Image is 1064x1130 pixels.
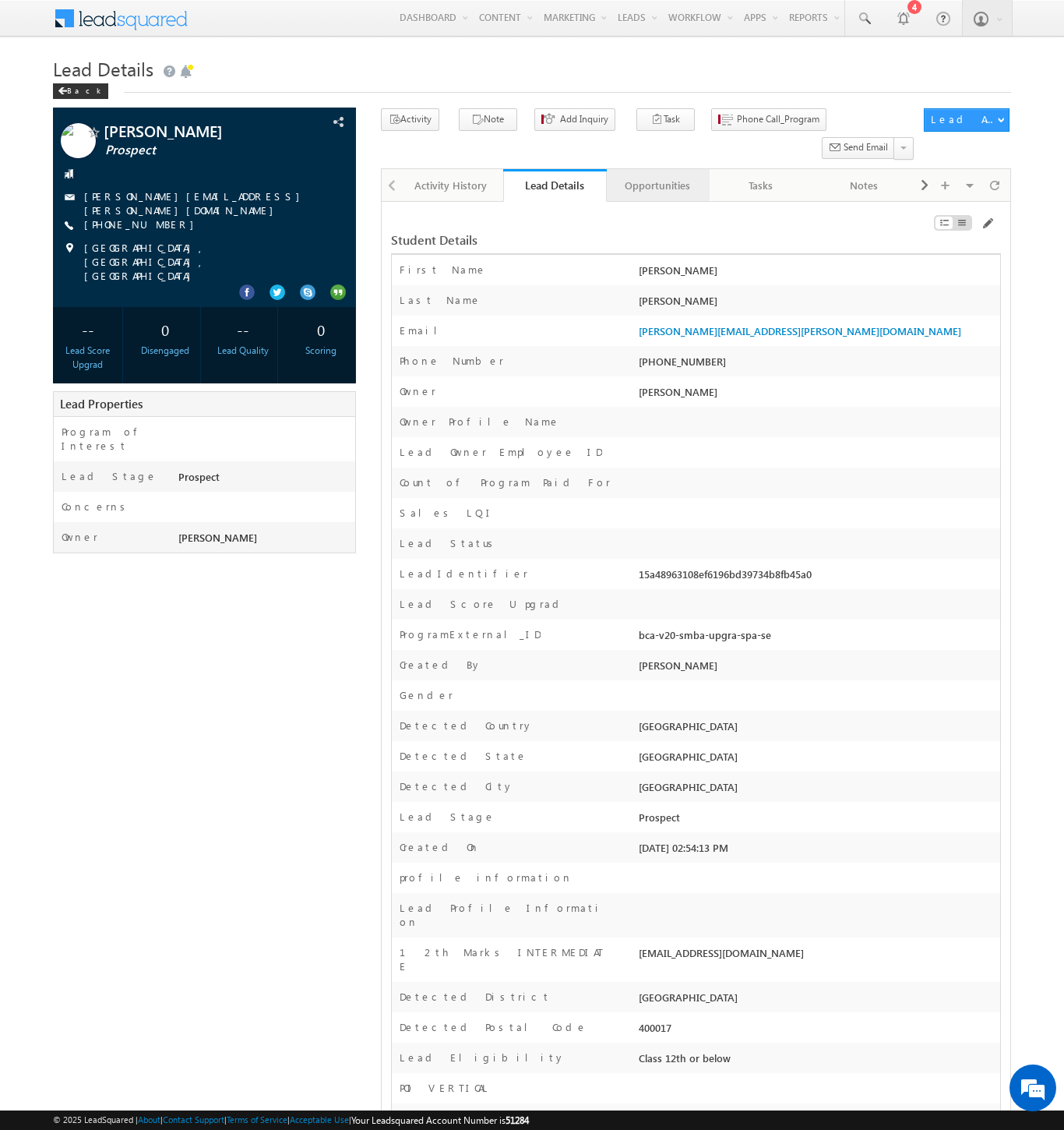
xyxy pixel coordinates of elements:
[459,108,517,131] button: Note
[635,1020,1000,1042] div: 400017
[400,658,482,672] label: Created By
[57,315,118,344] div: --
[53,83,116,96] a: Back
[844,140,888,154] span: Send Email
[822,137,895,160] button: Send Email
[290,1114,349,1125] a: Acceptable Use
[636,108,695,131] button: Task
[635,749,1000,771] div: [GEOGRAPHIC_DATA]
[400,567,528,581] label: LeadIdentifier
[400,354,504,368] label: Phone Number
[710,169,812,202] a: Tasks
[400,840,480,854] label: Created On
[400,536,499,550] label: Lead Status
[20,144,284,467] textarea: Type your message and hit 'Enter'
[138,1114,160,1125] a: About
[53,56,153,81] span: Lead Details
[825,176,901,195] div: Notes
[503,169,606,202] a: Lead Details
[400,870,573,885] label: profile information
[506,1114,529,1126] span: 51284
[400,719,534,733] label: Detected Country
[635,810,1000,832] div: Prospect
[619,176,696,195] div: Opportunities
[924,108,1009,132] button: Lead Actions
[174,469,355,491] div: Prospect
[178,531,257,544] span: [PERSON_NAME]
[635,840,1000,862] div: [DATE] 02:54:13 PM
[635,354,1000,376] div: [PHONE_NUMBER]
[290,315,351,344] div: 0
[61,123,96,164] img: Profile photo
[400,1020,587,1034] label: Detected Postal Code
[400,384,436,398] label: Owner
[105,143,292,158] span: Prospect
[53,1113,529,1128] span: © 2025 LeadSquared | | | | |
[607,169,710,202] a: Opportunities
[711,108,826,131] button: Phone Call_Program
[635,567,1000,588] div: 15a48963108ef6196bd39734b8fb45a0
[635,719,1000,740] div: [GEOGRAPHIC_DATA]
[400,901,611,929] label: Lead Profile Information
[635,1051,1000,1072] div: Class 12th or below
[81,82,262,102] div: Chat with us now
[60,396,143,411] span: Lead Properties
[391,233,792,247] div: Student Details
[722,176,798,195] div: Tasks
[635,263,1000,284] div: [PERSON_NAME]
[104,123,291,139] span: [PERSON_NAME]
[381,108,439,131] button: Activity
[639,385,717,398] span: [PERSON_NAME]
[400,688,453,702] label: Gender
[635,658,1000,680] div: [PERSON_NAME]
[255,8,293,45] div: Minimize live chat window
[737,112,819,126] span: Phone Call_Program
[400,323,449,337] label: Email
[213,344,274,358] div: Lead Quality
[400,475,611,489] label: Count of Program Paid For
[400,990,551,1004] label: Detected District
[62,500,131,514] label: Concerns
[400,263,487,277] label: First Name
[400,627,541,641] label: ProgramExternal_ID
[635,990,1000,1012] div: [GEOGRAPHIC_DATA]
[400,506,495,520] label: Sales LQI
[931,112,997,126] div: Lead Actions
[635,627,1000,649] div: bca-v20-smba-upgra-spa-se
[212,480,283,501] em: Start Chat
[635,779,1000,801] div: [GEOGRAPHIC_DATA]
[227,1114,287,1125] a: Terms of Service
[400,779,514,793] label: Detected City
[400,1051,565,1065] label: Lead Eligibility
[53,83,108,99] div: Back
[135,315,196,344] div: 0
[62,530,98,544] label: Owner
[812,169,915,202] a: Notes
[62,425,163,453] label: Program of Interest
[84,217,202,233] span: [PHONE_NUMBER]
[84,241,328,283] span: [GEOGRAPHIC_DATA], [GEOGRAPHIC_DATA], [GEOGRAPHIC_DATA]
[400,945,611,973] label: 12th Marks INTERMEDIATE
[400,415,560,429] label: Owner Profile Name
[400,749,527,763] label: Detected State
[26,82,65,102] img: d_60004797649_company_0_60004797649
[57,344,118,372] div: Lead Score Upgrad
[534,108,615,131] button: Add Inquiry
[351,1114,529,1126] span: Your Leadsquared Account Number is
[635,293,1000,315] div: [PERSON_NAME]
[515,178,594,192] div: Lead Details
[400,293,481,307] label: Last Name
[400,1081,491,1095] label: POI VERTICAL
[639,324,961,337] a: [PERSON_NAME][EMAIL_ADDRESS][PERSON_NAME][DOMAIN_NAME]
[62,469,157,483] label: Lead Stage
[400,169,503,202] a: Activity History
[290,344,351,358] div: Scoring
[560,112,608,126] span: Add Inquiry
[400,810,495,824] label: Lead Stage
[84,189,308,217] a: [PERSON_NAME][EMAIL_ADDRESS][PERSON_NAME][DOMAIN_NAME]
[400,445,602,459] label: Lead Owner Employee ID
[135,344,196,358] div: Disengaged
[213,315,274,344] div: --
[163,1114,224,1125] a: Contact Support
[635,945,1000,967] div: [EMAIL_ADDRESS][DOMAIN_NAME]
